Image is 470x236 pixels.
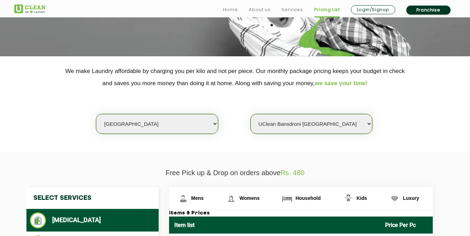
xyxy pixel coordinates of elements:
[351,5,395,14] a: Login/Signup
[225,193,237,205] img: Womens
[342,193,355,205] img: Kids
[30,212,46,228] img: Dry Cleaning
[406,6,451,15] a: Franchise
[281,193,293,205] img: Household
[314,6,340,14] a: Pricing List
[249,6,270,14] a: About us
[30,212,155,228] li: [MEDICAL_DATA]
[295,195,320,201] span: Household
[380,217,433,234] th: Price Per Pc
[223,6,238,14] a: Home
[281,6,303,14] a: Services
[14,65,456,89] p: We make Laundry affordable by charging you per kilo and not per piece. Our monthly package pricin...
[239,195,260,201] span: Womens
[14,169,456,177] p: Free Pick up & Drop on orders above
[389,193,401,205] img: Luxury
[169,210,433,217] h3: Items & Prices
[191,195,204,201] span: Mens
[280,169,304,177] span: Rs. 480
[177,193,189,205] img: Mens
[26,187,159,209] h4: Select Services
[169,217,380,234] th: Item list
[315,80,368,87] span: we save your time!
[357,195,367,201] span: Kids
[14,5,46,13] img: UClean Laundry and Dry Cleaning
[403,195,419,201] span: Luxury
